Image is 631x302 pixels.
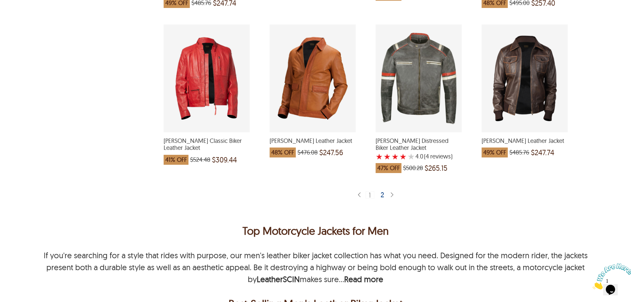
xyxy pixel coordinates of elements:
label: 3 rating [392,153,399,160]
label: 1 rating [376,153,383,160]
span: Luis Bomber Leather Jacket [482,137,568,145]
img: Chat attention grabber [3,3,44,29]
b: Read more [344,274,383,284]
span: (4 [424,153,429,160]
img: sprite-icon [389,192,394,198]
a: Luis Bomber Leather Jacket which was at a price of $485.76, now after discount the price is [482,128,568,161]
label: 4 rating [399,153,407,160]
a: Enzo Distressed Biker Leather Jacket with a 4 Star Rating 4 Product Review which was at a price o... [376,128,462,176]
span: $247.56 [319,149,343,156]
label: 4.0 [415,153,423,160]
span: $524.48 [190,156,210,163]
a: LeatherSCIN [257,274,300,284]
a: Luke Biker Leather Jacket which was at a price of $476.08, now after discount the price is [270,128,356,161]
div: 1 [366,191,374,199]
span: $265.15 [425,165,447,171]
span: 49% OFF [482,148,508,157]
span: reviews [429,153,451,160]
span: Luke Biker Leather Jacket [270,137,356,145]
h1: <p>Top Motorcycle Jackets for Men</p> [31,223,600,239]
label: 5 rating [407,153,415,160]
span: Enzo Distressed Biker Leather Jacket [376,137,462,151]
span: $476.08 [297,149,318,156]
span: $309.44 [212,156,237,163]
span: Mike Classic Biker Leather Jacket [164,137,250,151]
p: Top Motorcycle Jackets for Men [31,223,600,239]
span: $485.76 [509,149,529,156]
iframe: chat widget [590,261,631,292]
div: 2 [378,191,388,198]
span: 48% OFF [270,148,296,157]
label: 2 rating [384,153,391,160]
span: 41% OFF [164,155,188,165]
span: $247.74 [531,149,554,156]
a: Mike Classic Biker Leather Jacket which was at a price of $524.48, now after discount the price is [164,128,250,168]
span: 1 [3,3,5,8]
span: 47% OFF [376,163,401,173]
img: sprite-icon [356,192,362,198]
p: If you're searching for a style that rides with purpose, our men's leather biker jacket collectio... [44,250,588,284]
span: $500.28 [403,165,423,171]
span: ) [424,153,452,160]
